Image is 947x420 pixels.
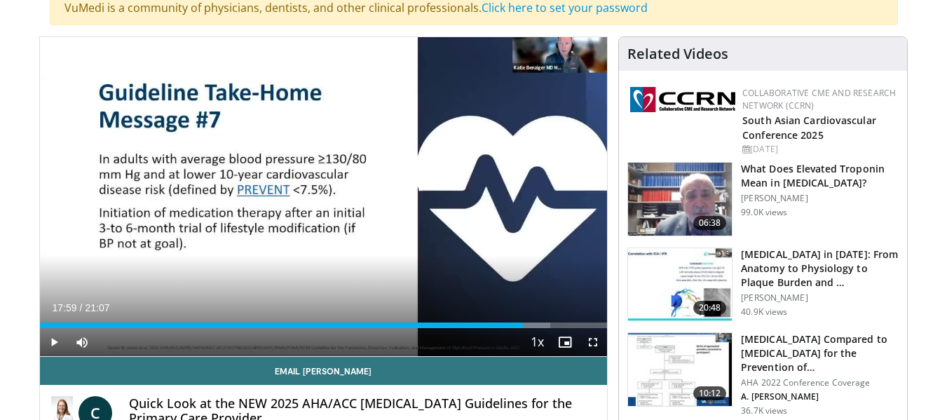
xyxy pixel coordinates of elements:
h3: [MEDICAL_DATA] Compared to [MEDICAL_DATA] for the Prevention of… [741,332,899,374]
button: Enable picture-in-picture mode [551,328,579,356]
a: Email [PERSON_NAME] [40,357,608,385]
span: 10:12 [693,386,727,400]
span: 20:48 [693,301,727,315]
button: Playback Rate [523,328,551,356]
video-js: Video Player [40,37,608,357]
span: / [80,302,83,313]
span: 21:07 [85,302,109,313]
h3: [MEDICAL_DATA] in [DATE]: From Anatomy to Physiology to Plaque Burden and … [741,248,899,290]
button: Mute [68,328,96,356]
p: 36.7K views [741,405,787,416]
button: Play [40,328,68,356]
div: [DATE] [742,143,896,156]
a: 10:12 [MEDICAL_DATA] Compared to [MEDICAL_DATA] for the Prevention of… AHA 2022 Conference Covera... [627,332,899,416]
p: A. [PERSON_NAME] [741,391,899,402]
h3: What Does Elevated Troponin Mean in [MEDICAL_DATA]? [741,162,899,190]
span: 17:59 [53,302,77,313]
a: Collaborative CME and Research Network (CCRN) [742,87,896,111]
p: [PERSON_NAME] [741,292,899,304]
img: 98daf78a-1d22-4ebe-927e-10afe95ffd94.150x105_q85_crop-smart_upscale.jpg [628,163,732,236]
a: South Asian Cardiovascular Conference 2025 [742,114,876,142]
button: Fullscreen [579,328,607,356]
p: [PERSON_NAME] [741,193,899,204]
img: a04ee3ba-8487-4636-b0fb-5e8d268f3737.png.150x105_q85_autocrop_double_scale_upscale_version-0.2.png [630,87,735,112]
span: 06:38 [693,216,727,230]
a: 06:38 What Does Elevated Troponin Mean in [MEDICAL_DATA]? [PERSON_NAME] 99.0K views [627,162,899,236]
img: 823da73b-7a00-425d-bb7f-45c8b03b10c3.150x105_q85_crop-smart_upscale.jpg [628,248,732,321]
p: 40.9K views [741,306,787,318]
p: AHA 2022 Conference Coverage [741,377,899,388]
a: 20:48 [MEDICAL_DATA] in [DATE]: From Anatomy to Physiology to Plaque Burden and … [PERSON_NAME] 4... [627,248,899,322]
div: Progress Bar [40,323,608,328]
p: 99.0K views [741,207,787,218]
img: 7c0f9b53-1609-4588-8498-7cac8464d722.150x105_q85_crop-smart_upscale.jpg [628,333,732,406]
h4: Related Videos [627,46,728,62]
